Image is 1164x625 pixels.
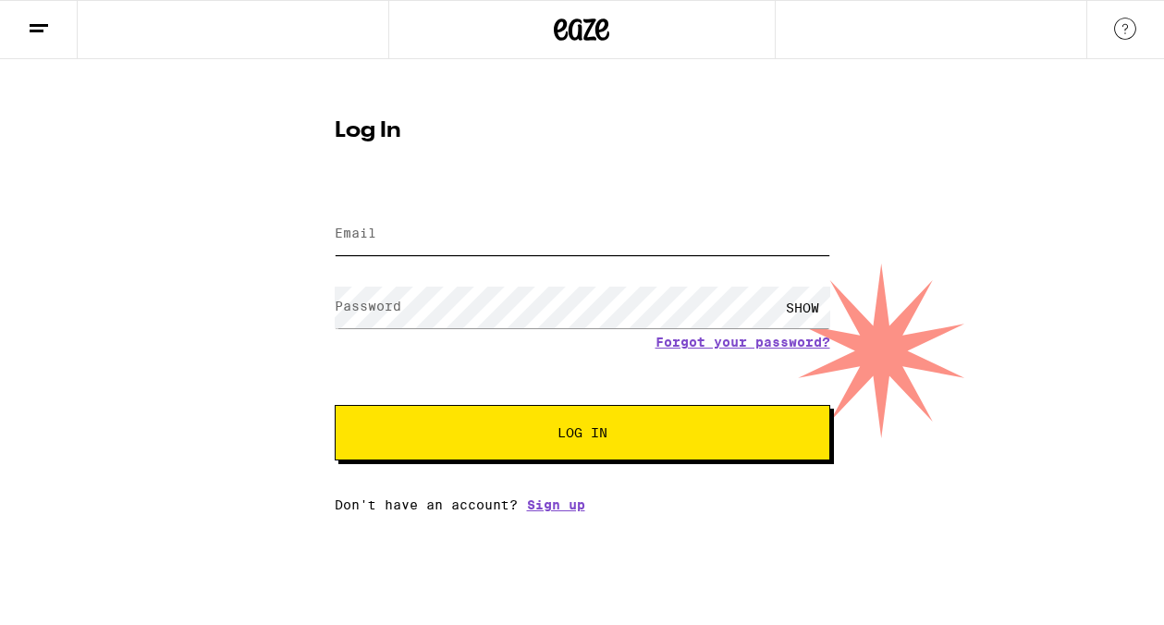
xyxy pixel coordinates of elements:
[335,497,830,512] div: Don't have an account?
[557,426,607,439] span: Log In
[335,214,830,255] input: Email
[775,287,830,328] div: SHOW
[656,335,830,349] a: Forgot your password?
[335,299,401,313] label: Password
[11,13,133,28] span: Hi. Need any help?
[335,405,830,460] button: Log In
[527,497,585,512] a: Sign up
[335,226,376,240] label: Email
[335,120,830,142] h1: Log In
